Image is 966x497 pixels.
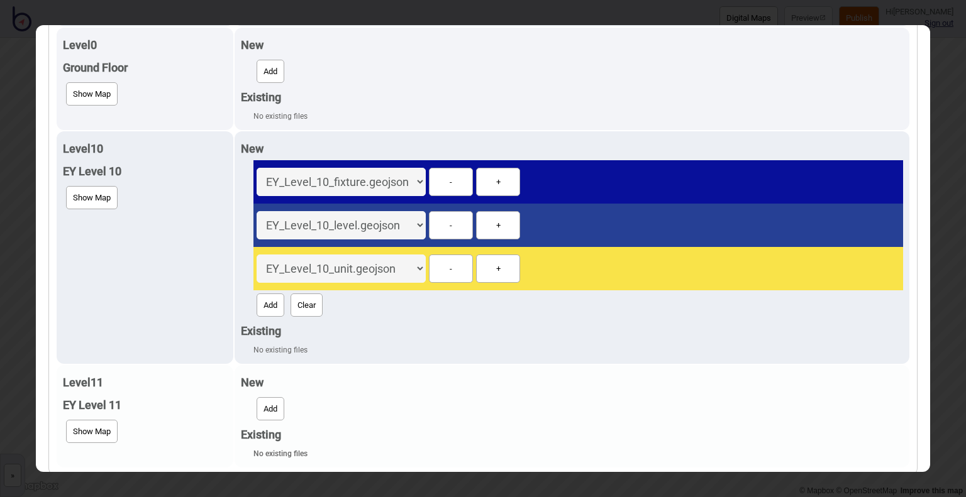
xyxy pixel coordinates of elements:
[257,60,284,83] button: Add
[476,254,520,283] button: +
[257,397,284,420] button: Add
[63,160,227,183] div: EY Level 10
[476,211,520,239] button: +
[429,211,473,239] button: -
[63,34,227,57] div: Level 0
[253,446,903,461] div: No existing files
[241,90,281,104] strong: Existing
[253,109,903,124] div: No existing files
[63,371,227,394] div: Level 11
[241,142,264,155] strong: New
[63,138,227,160] div: Level 10
[429,168,473,196] button: -
[241,428,281,441] strong: Existing
[241,38,264,52] strong: New
[241,324,281,337] strong: Existing
[476,168,520,196] button: +
[66,82,118,106] button: Show Map
[66,186,118,209] button: Show Map
[429,254,473,283] button: -
[73,193,111,202] span: Show Map
[63,57,227,79] div: Ground Floor
[63,394,227,417] div: EY Level 11
[257,293,284,317] button: Add
[291,293,323,317] button: Clear
[73,89,111,99] span: Show Map
[66,420,118,443] button: Show Map
[253,342,903,358] div: No existing files
[73,427,111,436] span: Show Map
[241,376,264,389] strong: New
